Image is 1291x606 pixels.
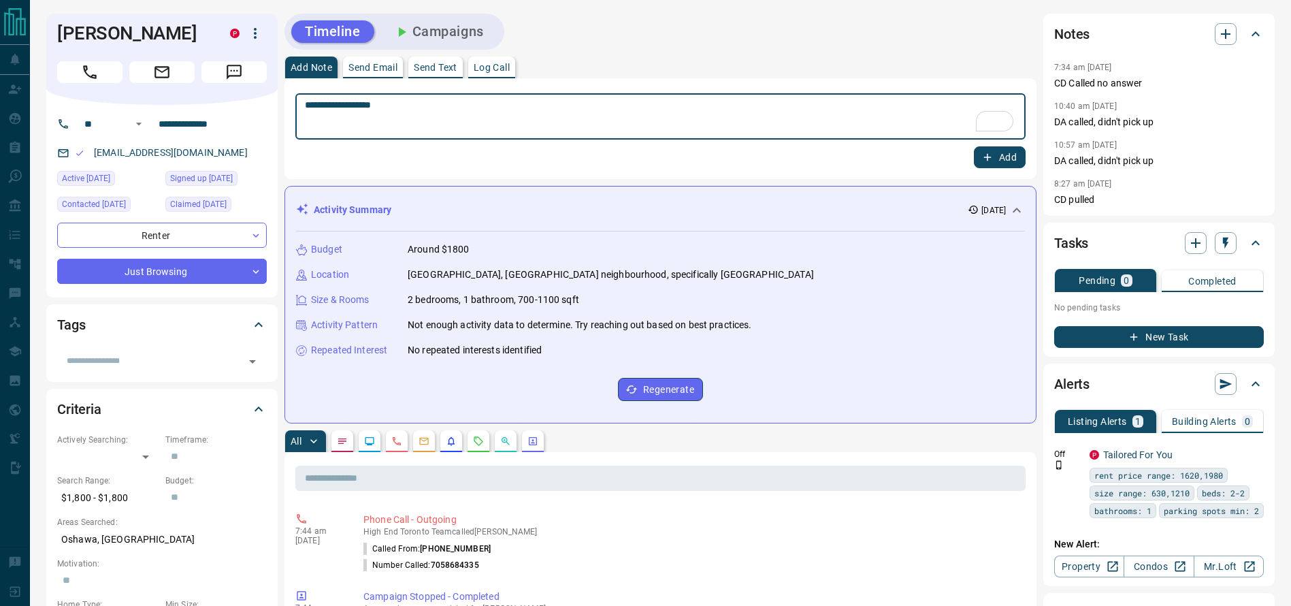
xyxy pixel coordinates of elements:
p: Areas Searched: [57,516,267,528]
div: Criteria [57,393,267,426]
span: beds: 2-2 [1202,486,1245,500]
p: Location [311,268,349,282]
p: Called From: [363,543,491,555]
span: Message [201,61,267,83]
p: New Alert: [1054,537,1264,552]
a: Condos [1124,556,1194,577]
svg: Agent Actions [527,436,538,447]
span: 7058684335 [431,560,479,570]
p: No pending tasks [1054,298,1264,318]
div: Fri Oct 10 2025 [57,197,159,216]
h2: Alerts [1054,373,1090,395]
span: parking spots min: 2 [1164,504,1259,517]
p: Completed [1188,276,1237,286]
p: No repeated interests identified [408,343,542,357]
span: Call [57,61,122,83]
p: DA called, didn't pick up [1054,115,1264,129]
p: Campaign Stopped - Completed [363,590,1020,604]
button: Open [131,116,147,132]
p: 2 bedrooms, 1 bathroom, 700-1100 sqft [408,293,579,307]
a: [EMAIL_ADDRESS][DOMAIN_NAME] [94,147,248,158]
h2: Criteria [57,398,101,420]
p: Add Note [291,63,332,72]
p: Off [1054,448,1081,460]
a: Tailored For You [1103,449,1173,460]
div: Fri Oct 03 2025 [165,171,267,190]
p: Activity Summary [314,203,391,217]
p: 1 [1135,417,1141,426]
span: Claimed [DATE] [170,197,227,211]
span: Contacted [DATE] [62,197,126,211]
div: Fri Oct 03 2025 [165,197,267,216]
p: [DATE] [981,204,1006,217]
p: Motivation: [57,558,267,570]
p: All [291,436,301,446]
div: Activity Summary[DATE] [296,197,1025,223]
svg: Push Notification Only [1054,460,1064,470]
p: Activity Pattern [311,318,378,332]
svg: Calls [391,436,402,447]
svg: Email Valid [75,148,84,158]
p: Budget: [165,475,267,487]
p: Send Text [414,63,457,72]
p: 8:27 am [DATE] [1054,179,1112,189]
span: [PHONE_NUMBER] [420,544,491,554]
svg: Requests [473,436,484,447]
p: Size & Rooms [311,293,370,307]
p: Budget [311,242,342,257]
p: 10:57 am [DATE] [1054,140,1117,150]
p: Building Alerts [1172,417,1237,426]
button: Timeline [291,20,374,43]
span: Signed up [DATE] [170,172,233,185]
p: Actively Searching: [57,434,159,446]
p: Around $1800 [408,242,470,257]
p: 7:44 am [295,526,343,536]
a: Property [1054,556,1124,577]
p: High End Toronto Team called [PERSON_NAME] [363,527,1020,537]
span: Email [129,61,195,83]
button: Add [974,146,1026,168]
button: Regenerate [618,378,703,401]
svg: Lead Browsing Activity [364,436,375,447]
p: Listing Alerts [1068,417,1127,426]
svg: Emails [419,436,429,447]
div: Renter [57,223,267,248]
h2: Tags [57,314,85,336]
p: Log Call [474,63,510,72]
p: DA called, didn't pick up [1054,154,1264,168]
p: [DATE] [295,536,343,545]
p: Search Range: [57,475,159,487]
p: 0 [1124,276,1129,285]
h1: [PERSON_NAME] [57,22,210,44]
span: rent price range: 1620,1980 [1094,468,1223,482]
button: Campaigns [380,20,497,43]
span: Active [DATE] [62,172,110,185]
button: New Task [1054,326,1264,348]
button: Open [243,352,262,371]
div: property.ca [1090,450,1099,460]
div: Tags [57,308,267,341]
textarea: To enrich screen reader interactions, please activate Accessibility in Grammarly extension settings [305,99,1016,134]
div: Fri Oct 03 2025 [57,171,159,190]
h2: Notes [1054,23,1090,45]
h2: Tasks [1054,232,1088,254]
p: [GEOGRAPHIC_DATA], [GEOGRAPHIC_DATA] neighbourhood, specifically [GEOGRAPHIC_DATA] [408,268,814,282]
span: bathrooms: 1 [1094,504,1151,517]
p: CD Called no answer [1054,76,1264,91]
svg: Notes [337,436,348,447]
p: Repeated Interest [311,343,387,357]
p: 10:40 am [DATE] [1054,101,1117,111]
p: Not enough activity data to determine. Try reaching out based on best practices. [408,318,752,332]
div: property.ca [230,29,240,38]
div: Alerts [1054,368,1264,400]
div: Just Browsing [57,259,267,284]
div: Notes [1054,18,1264,50]
span: size range: 630,1210 [1094,486,1190,500]
p: Number Called: [363,559,479,571]
a: Mr.Loft [1194,556,1264,577]
p: Send Email [348,63,397,72]
p: 7:34 am [DATE] [1054,63,1112,72]
svg: Listing Alerts [446,436,457,447]
div: Tasks [1054,227,1264,259]
p: Pending [1079,276,1115,285]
